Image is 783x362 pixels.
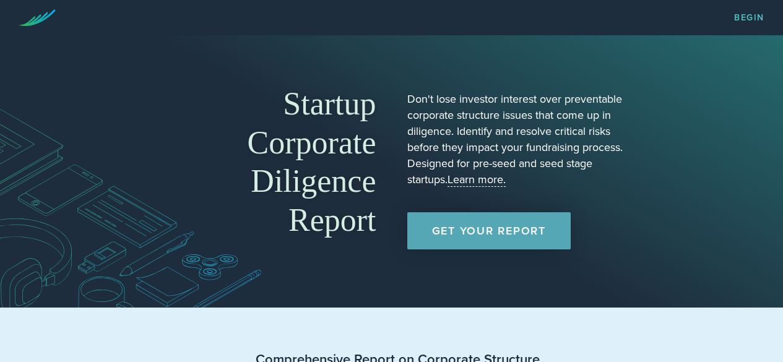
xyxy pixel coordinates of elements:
a: Begin [734,14,764,22]
a: Get Your Report [407,212,571,249]
a: Learn more. [448,173,506,187]
p: Don't lose investor interest over preventable corporate structure issues that come up in diligenc... [407,91,627,187]
h1: Startup Corporate Diligence Report [157,85,376,239]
